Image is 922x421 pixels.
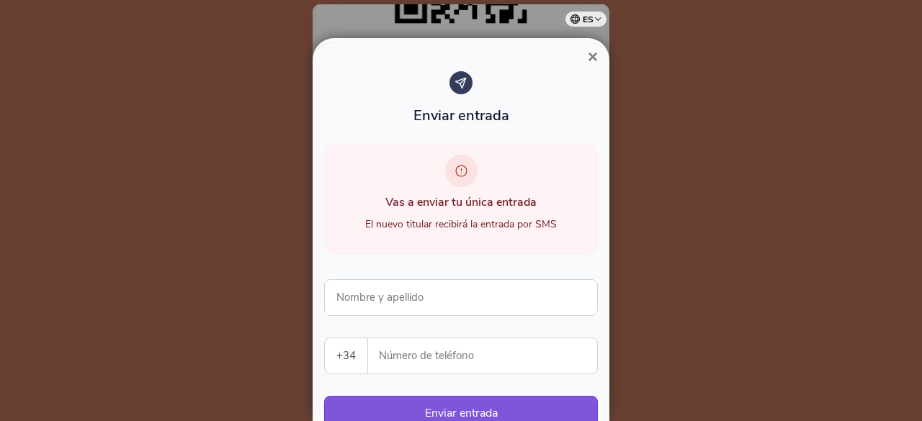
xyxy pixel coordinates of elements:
[385,194,537,210] span: Vas a enviar tu única entrada
[588,47,598,66] span: ×
[324,279,598,316] input: Nombre y apellido
[413,106,509,125] span: Enviar entrada
[380,338,597,374] input: Número de teléfono
[324,279,436,315] label: Nombre y apellido
[346,217,575,231] div: El nuevo titular recibirá la entrada por SMS
[368,338,599,374] label: Número de teléfono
